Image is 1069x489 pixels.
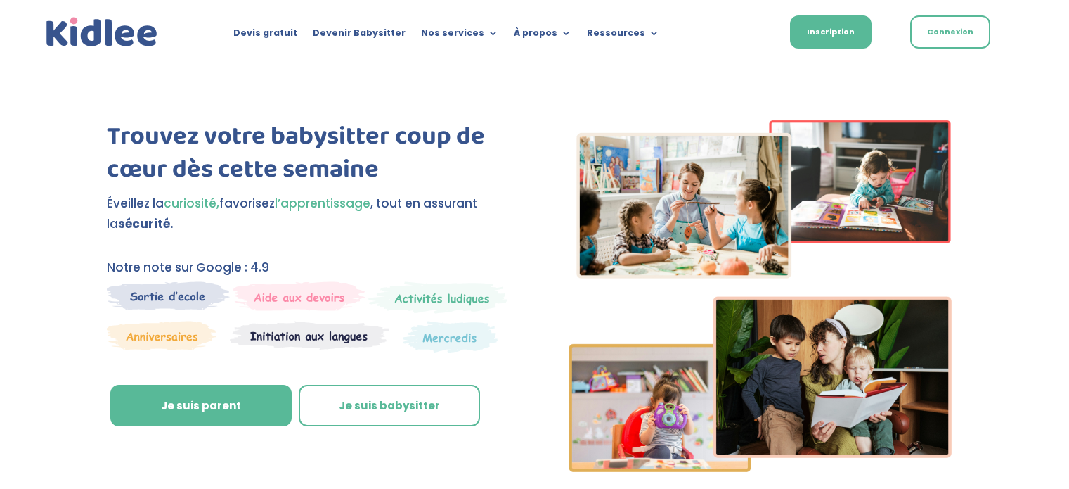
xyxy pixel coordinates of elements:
a: Devenir Babysitter [313,28,406,44]
img: logo_kidlee_bleu [43,14,161,51]
a: Nos services [421,28,498,44]
img: Imgs-2 [569,120,952,472]
a: Kidlee Logo [43,14,161,51]
strong: sécurité. [118,215,174,232]
p: Éveillez la favorisez , tout en assurant la [107,193,511,234]
img: Sortie decole [107,281,230,310]
a: À propos [514,28,571,44]
img: weekends [233,281,365,311]
p: Notre note sur Google : 4.9 [107,258,511,278]
span: l’apprentissage [275,195,370,212]
img: Thematique [403,321,498,353]
a: Ressources [587,28,659,44]
img: Français [739,29,752,37]
a: Devis gratuit [233,28,297,44]
img: Anniversaire [107,321,216,350]
img: Mercredi [368,281,507,314]
span: curiosité, [164,195,219,212]
a: Inscription [790,15,872,49]
img: Atelier thematique [230,321,389,350]
a: Je suis parent [110,385,292,427]
a: Je suis babysitter [299,385,480,427]
h1: Trouvez votre babysitter coup de cœur dès cette semaine [107,120,511,193]
a: Connexion [910,15,990,49]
